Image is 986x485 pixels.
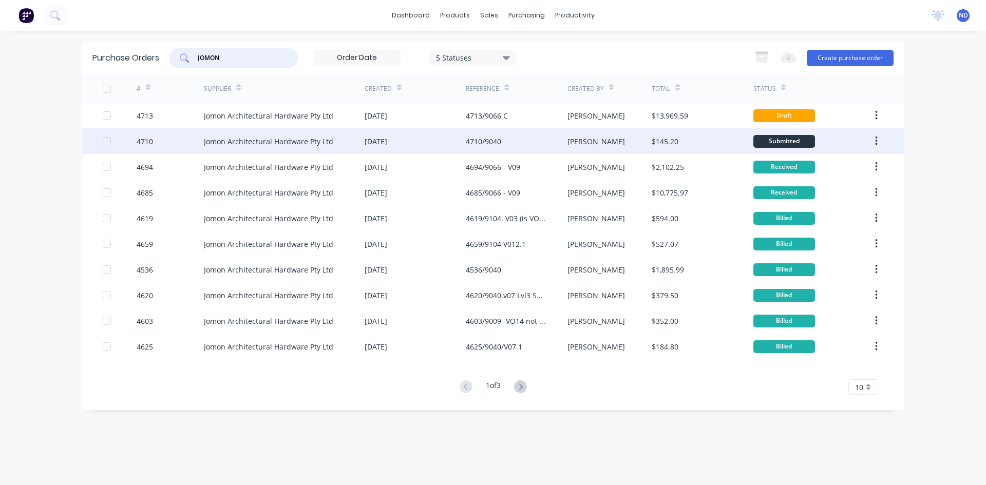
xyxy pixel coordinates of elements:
div: Draft [753,109,815,122]
div: [DATE] [365,316,387,326]
div: 4659 [137,239,153,249]
div: 4603 [137,316,153,326]
div: Jomon Architectural Hardware Pty Ltd [204,213,333,224]
div: [PERSON_NAME] [567,162,625,172]
div: Jomon Architectural Hardware Pty Ltd [204,239,333,249]
span: ND [959,11,968,20]
div: [PERSON_NAME] [567,341,625,352]
a: dashboard [387,8,435,23]
div: [DATE] [365,162,387,172]
div: Submitted [753,135,815,148]
div: $527.07 [652,239,678,249]
div: [PERSON_NAME] [567,290,625,301]
div: products [435,8,475,23]
div: 1 of 3 [486,380,501,395]
div: Jomon Architectural Hardware Pty Ltd [204,290,333,301]
div: 4620/9040.v07 Lvl3 Swing doors [466,290,546,301]
span: 10 [855,382,863,393]
button: Create purchase order [807,50,894,66]
div: Purchase Orders [92,52,159,64]
input: Order Date [314,50,400,66]
div: 4536 [137,264,153,275]
div: 4694 [137,162,153,172]
div: Billed [753,315,815,327]
div: [PERSON_NAME] [567,239,625,249]
div: Billed [753,212,815,225]
div: Received [753,161,815,173]
div: [DATE] [365,187,387,198]
div: Billed [753,263,815,276]
div: $352.00 [652,316,678,326]
div: 4659/9104 V012.1 [466,239,526,249]
div: $13,969.59 [652,110,688,121]
div: 4713 [137,110,153,121]
div: [PERSON_NAME] [567,136,625,147]
div: $594.00 [652,213,678,224]
div: Status [753,84,776,93]
div: Total [652,84,670,93]
div: [DATE] [365,264,387,275]
div: Supplier [204,84,231,93]
div: sales [475,8,503,23]
input: Search purchase orders... [197,53,282,63]
div: Jomon Architectural Hardware Pty Ltd [204,110,333,121]
div: Created By [567,84,604,93]
div: 4685 [137,187,153,198]
div: Jomon Architectural Hardware Pty Ltd [204,136,333,147]
div: [PERSON_NAME] [567,213,625,224]
div: 4694/9066 - V09 [466,162,520,172]
div: Billed [753,289,815,302]
div: Reference [466,84,499,93]
div: Jomon Architectural Hardware Pty Ltd [204,316,333,326]
div: $145.20 [652,136,678,147]
div: 4619/9104. V03 (is VO8 per register not VO3) [466,213,546,224]
img: Factory [18,8,34,23]
div: 4536/9040 [466,264,501,275]
div: $10,775.97 [652,187,688,198]
div: Created [365,84,392,93]
div: 4685/9066 - V09 [466,187,520,198]
div: Jomon Architectural Hardware Pty Ltd [204,341,333,352]
div: [PERSON_NAME] [567,187,625,198]
div: Jomon Architectural Hardware Pty Ltd [204,162,333,172]
div: 4625/9040/V07.1 [466,341,522,352]
div: [DATE] [365,110,387,121]
div: 4710/9040 [466,136,501,147]
div: [PERSON_NAME] [567,110,625,121]
div: purchasing [503,8,550,23]
div: [PERSON_NAME] [567,316,625,326]
div: 4713/9066 C [466,110,508,121]
div: [DATE] [365,136,387,147]
div: $184.80 [652,341,678,352]
div: [DATE] [365,341,387,352]
div: Received [753,186,815,199]
div: 5 Statuses [436,52,509,63]
div: Billed [753,238,815,250]
div: Jomon Architectural Hardware Pty Ltd [204,187,333,198]
div: [PERSON_NAME] [567,264,625,275]
div: $379.50 [652,290,678,301]
div: productivity [550,8,600,23]
div: 4620 [137,290,153,301]
div: 4710 [137,136,153,147]
div: Billed [753,340,815,353]
div: 4603/9009 -VO14 not needed [466,316,546,326]
div: Jomon Architectural Hardware Pty Ltd [204,264,333,275]
div: 4625 [137,341,153,352]
div: # [137,84,141,93]
div: [DATE] [365,239,387,249]
div: [DATE] [365,290,387,301]
div: $2,102.25 [652,162,684,172]
div: $1,895.99 [652,264,684,275]
div: 4619 [137,213,153,224]
div: [DATE] [365,213,387,224]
